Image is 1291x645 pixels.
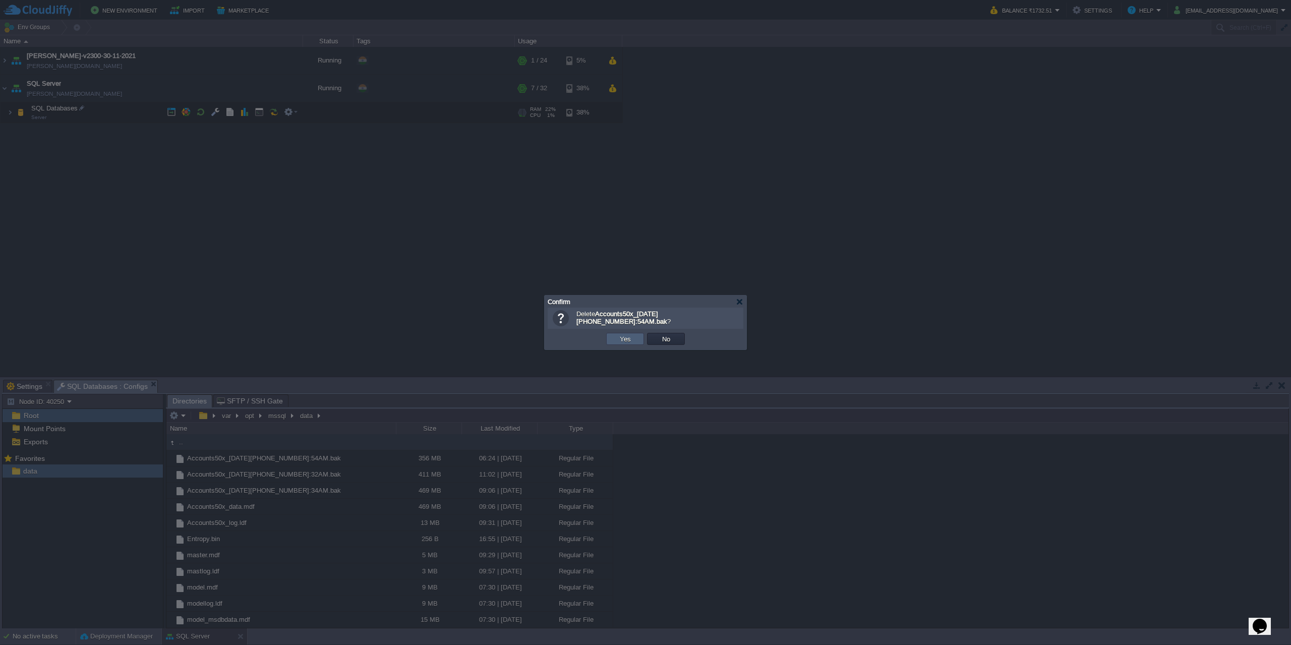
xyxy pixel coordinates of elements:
iframe: chat widget [1249,605,1281,635]
button: Yes [617,334,634,343]
button: No [659,334,673,343]
b: Accounts50x_[DATE][PHONE_NUMBER]:54AM.bak [576,310,667,325]
span: Confirm [548,298,570,306]
span: Delete ? [576,310,671,325]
